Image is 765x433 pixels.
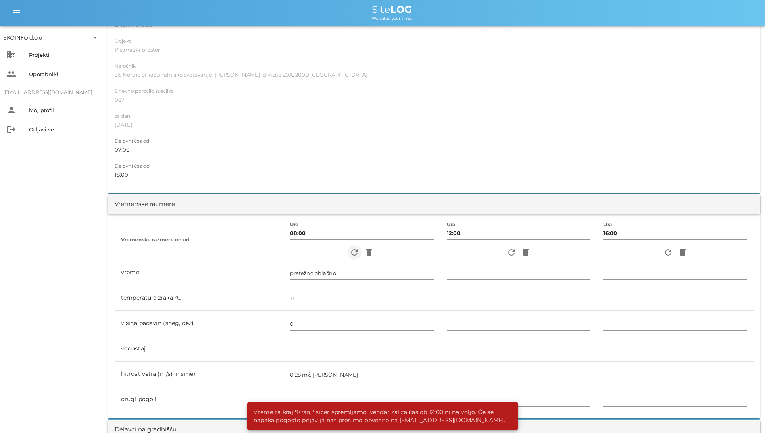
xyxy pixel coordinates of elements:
[521,248,531,257] i: delete
[115,88,174,94] label: Dnevno poročilo številka
[6,125,16,134] i: logout
[29,107,97,113] div: Moj profil
[447,222,456,228] label: Ura
[603,222,612,228] label: Ura
[247,402,515,430] div: Vreme za kraj "Kranj" sicer spremljamo, vendar žal za čas ob 12:00 ni na voljo. Če se napaka pogo...
[372,16,412,21] span: We value your time.
[290,222,299,228] label: Ura
[663,248,673,257] i: refresh
[115,387,283,412] td: drugi pogoji
[115,163,149,169] label: Delovni čas do
[364,248,374,257] i: delete
[115,200,175,209] div: Vremenske razmere
[650,346,765,433] div: Pripomoček za klepet
[507,248,516,257] i: refresh
[350,248,359,257] i: refresh
[372,4,412,15] span: Site
[115,113,130,119] label: za dan
[11,8,21,18] i: menu
[115,138,149,144] label: Delovni čas od
[115,38,131,44] label: Objekt
[29,52,97,58] div: Projekti
[115,220,283,260] th: Vremenske razmere ob uri
[3,34,42,41] div: EKOINFO d.o.o
[115,260,283,285] td: vreme
[115,362,283,387] td: hitrost vetra (m/s) in smer
[650,346,765,433] iframe: Chat Widget
[115,285,283,311] td: temperatura zraka °C
[29,126,97,133] div: Odjavi se
[115,63,136,69] label: Naročnik
[6,50,16,60] i: business
[115,311,283,336] td: višina padavin (sneg, dež)
[6,105,16,115] i: person
[3,31,100,44] div: EKOINFO d.o.o
[115,336,283,362] td: vodostaj
[90,33,100,42] i: arrow_drop_down
[390,4,412,15] b: LOG
[6,69,16,79] i: people
[678,248,688,257] i: delete
[29,71,97,77] div: Uporabniki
